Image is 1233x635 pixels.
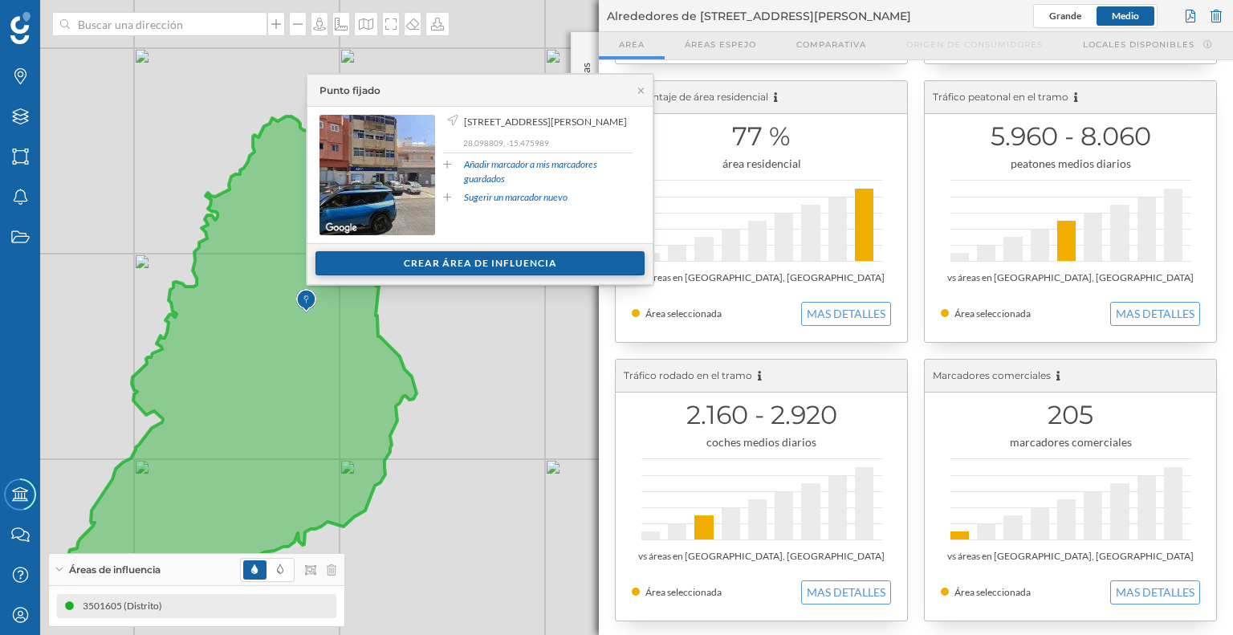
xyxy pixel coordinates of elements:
[796,39,866,51] span: Comparativa
[69,563,161,577] span: Áreas de influencia
[464,115,627,129] span: [STREET_ADDRESS][PERSON_NAME]
[645,586,722,598] span: Área seleccionada
[632,270,891,286] div: vs áreas en [GEOGRAPHIC_DATA], [GEOGRAPHIC_DATA]
[607,8,911,24] span: Alrededores de [STREET_ADDRESS][PERSON_NAME]
[1083,39,1194,51] span: Locales disponibles
[464,157,633,186] a: Añadir marcador a mis marcadores guardados
[941,434,1200,450] div: marcadores comerciales
[941,548,1200,564] div: vs áreas en [GEOGRAPHIC_DATA], [GEOGRAPHIC_DATA]
[632,121,891,152] h1: 77 %
[32,11,89,26] span: Soporte
[632,156,891,172] div: área residencial
[925,360,1216,393] div: Marcadores comerciales
[941,156,1200,172] div: peatones medios diarios
[1112,10,1139,22] span: Medio
[464,190,568,205] a: Sugerir un marcador nuevo
[83,598,170,614] div: 3501605 (Distrito)
[801,302,891,326] button: MAS DETALLES
[1110,302,1200,326] button: MAS DETALLES
[941,121,1200,152] h1: 5.960 - 8.060
[1049,10,1081,22] span: Grande
[296,285,316,317] img: Marker
[632,400,891,430] h1: 2.160 - 2.920
[906,39,1043,51] span: Origen de consumidores
[941,270,1200,286] div: vs áreas en [GEOGRAPHIC_DATA], [GEOGRAPHIC_DATA]
[954,586,1031,598] span: Área seleccionada
[1110,580,1200,604] button: MAS DETALLES
[616,360,907,393] div: Tráfico rodado en el tramo
[925,81,1216,114] div: Tráfico peatonal en el tramo
[319,83,380,98] div: Punto fijado
[10,12,31,44] img: Geoblink Logo
[632,548,891,564] div: vs áreas en [GEOGRAPHIC_DATA], [GEOGRAPHIC_DATA]
[616,81,907,114] div: Porcentaje de área residencial
[578,56,594,135] p: Red de tiendas
[685,39,756,51] span: Áreas espejo
[632,434,891,450] div: coches medios diarios
[645,307,722,320] span: Área seleccionada
[801,580,891,604] button: MAS DETALLES
[954,307,1031,320] span: Área seleccionada
[319,115,435,235] img: streetview
[619,39,645,51] span: Area
[941,400,1200,430] h1: 205
[463,137,633,149] p: 28,098809, -15,475989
